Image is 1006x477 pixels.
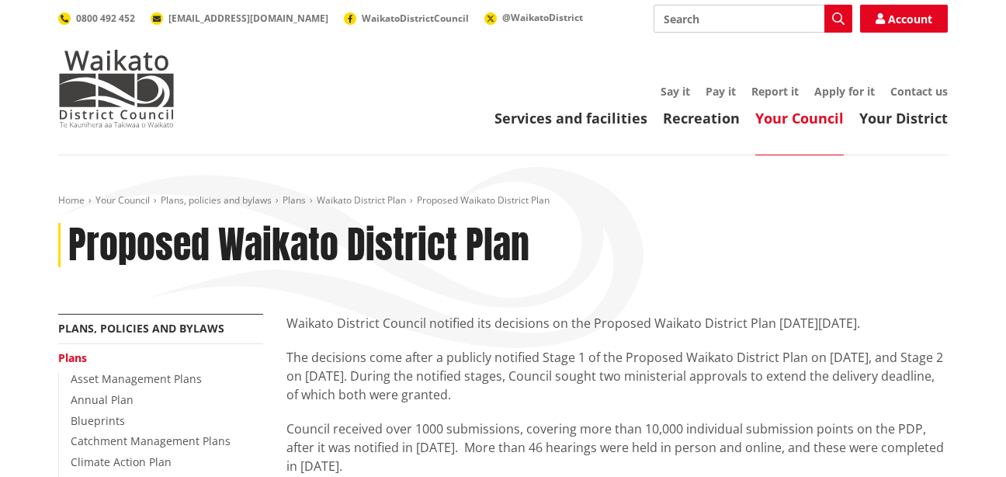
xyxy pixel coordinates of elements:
nav: breadcrumb [58,194,948,207]
a: Asset Management Plans [71,371,202,386]
p: Council received over 1000 submissions, covering more than 10,000 individual submission points on... [286,420,948,475]
a: Climate Action Plan [71,454,172,469]
a: Apply for it [814,84,875,99]
img: Waikato District Council - Te Kaunihera aa Takiwaa o Waikato [58,50,175,127]
span: [EMAIL_ADDRESS][DOMAIN_NAME] [168,12,328,25]
span: 0800 492 452 [76,12,135,25]
a: Your District [859,109,948,127]
a: Annual Plan [71,392,134,407]
input: Search input [654,5,852,33]
a: Report it [751,84,799,99]
span: Proposed Waikato District Plan [417,193,550,207]
a: Say it [661,84,690,99]
a: Your Council [755,109,844,127]
span: WaikatoDistrictCouncil [362,12,469,25]
a: Your Council [95,193,150,207]
p: Waikato District Council notified its decisions on the Proposed Waikato District Plan [DATE][DATE]. [286,314,948,333]
a: Recreation [663,109,740,127]
a: @WaikatoDistrict [484,11,583,24]
a: Catchment Management Plans [71,433,231,448]
a: Plans [58,350,87,365]
a: Waikato District Plan [317,193,406,207]
a: Plans, policies and bylaws [58,321,224,336]
a: Home [58,193,85,207]
a: WaikatoDistrictCouncil [344,12,469,25]
a: Services and facilities [494,109,647,127]
span: @WaikatoDistrict [502,11,583,24]
a: Blueprints [71,413,125,428]
a: 0800 492 452 [58,12,135,25]
h1: Proposed Waikato District Plan [68,223,529,268]
a: Plans, policies and bylaws [161,193,272,207]
a: Account [860,5,948,33]
a: Plans [283,193,306,207]
a: Contact us [890,84,948,99]
a: [EMAIL_ADDRESS][DOMAIN_NAME] [151,12,328,25]
p: The decisions come after a publicly notified Stage 1 of the Proposed Waikato District Plan on [DA... [286,348,948,404]
a: Pay it [706,84,736,99]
